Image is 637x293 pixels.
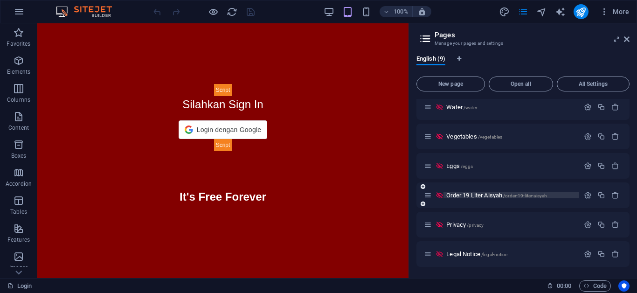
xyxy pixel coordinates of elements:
[443,251,579,257] div: Legal Notice/legal-notice
[443,104,579,110] div: Water/water
[443,192,579,198] div: Order 19 Liter Aisyah/order-19-liter-aisyah
[574,4,589,19] button: publish
[10,208,27,216] p: Tables
[7,280,32,292] a: Click to cancel selection. Double-click to open Pages
[7,68,31,76] p: Elements
[579,280,611,292] button: Code
[618,280,630,292] button: Usercentrics
[227,7,237,17] i: Reload page
[416,53,445,66] span: English (9)
[446,192,547,199] span: Order 19 Liter Aisyah
[6,180,32,188] p: Accordion
[557,77,630,91] button: All Settings
[611,133,619,140] div: Remove
[380,6,413,17] button: 100%
[584,133,592,140] div: Settings
[443,163,579,169] div: Eggs/eggs
[583,280,607,292] span: Code
[584,191,592,199] div: Settings
[443,133,579,140] div: Vegetables/vegetables
[418,7,426,16] i: On resize automatically adjust zoom level to fit chosen device.
[493,81,549,87] span: Open all
[7,40,30,48] p: Favorites
[600,7,629,16] span: More
[208,6,219,17] button: Click here to leave preview mode and continue editing
[536,7,547,17] i: Navigator
[503,193,547,198] span: /order-19-liter-aisyah
[499,7,510,17] i: Design (Ctrl+Alt+Y)
[536,6,547,17] button: navigator
[464,105,477,110] span: /water
[597,133,605,140] div: Duplicate
[416,55,630,73] div: Language Tabs
[518,7,528,17] i: Pages (Ctrl+Alt+S)
[584,250,592,258] div: Settings
[584,103,592,111] div: Settings
[547,280,572,292] h6: Session time
[394,6,409,17] h6: 100%
[481,252,507,257] span: /legal-notice
[499,6,510,17] button: design
[596,4,633,19] button: More
[557,280,571,292] span: 00 00
[611,221,619,229] div: Remove
[597,162,605,170] div: Duplicate
[11,152,27,160] p: Boxes
[611,162,619,170] div: Remove
[7,236,30,244] p: Features
[226,6,237,17] button: reload
[446,133,502,140] span: Click to open page
[8,124,29,132] p: Content
[446,104,477,111] span: Click to open page
[446,162,473,169] span: Click to open page
[435,31,630,39] h2: Pages
[561,81,625,87] span: All Settings
[435,39,611,48] h3: Manage your pages and settings
[461,164,473,169] span: /eggs
[597,191,605,199] div: Duplicate
[9,264,28,272] p: Images
[489,77,553,91] button: Open all
[555,7,566,17] i: AI Writer
[597,103,605,111] div: Duplicate
[611,191,619,199] div: Remove
[563,282,565,289] span: :
[584,162,592,170] div: Settings
[416,77,485,91] button: New page
[555,6,566,17] button: text_generator
[54,6,124,17] img: Editor Logo
[443,222,579,228] div: Privacy/privacy
[518,6,529,17] button: pages
[421,81,481,87] span: New page
[467,223,484,228] span: /privacy
[611,250,619,258] div: Remove
[584,221,592,229] div: Settings
[597,221,605,229] div: Duplicate
[446,221,484,228] span: Click to open page
[611,103,619,111] div: Remove
[446,251,507,258] span: Click to open page
[478,134,503,140] span: /vegetables
[7,96,30,104] p: Columns
[575,7,586,17] i: Publish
